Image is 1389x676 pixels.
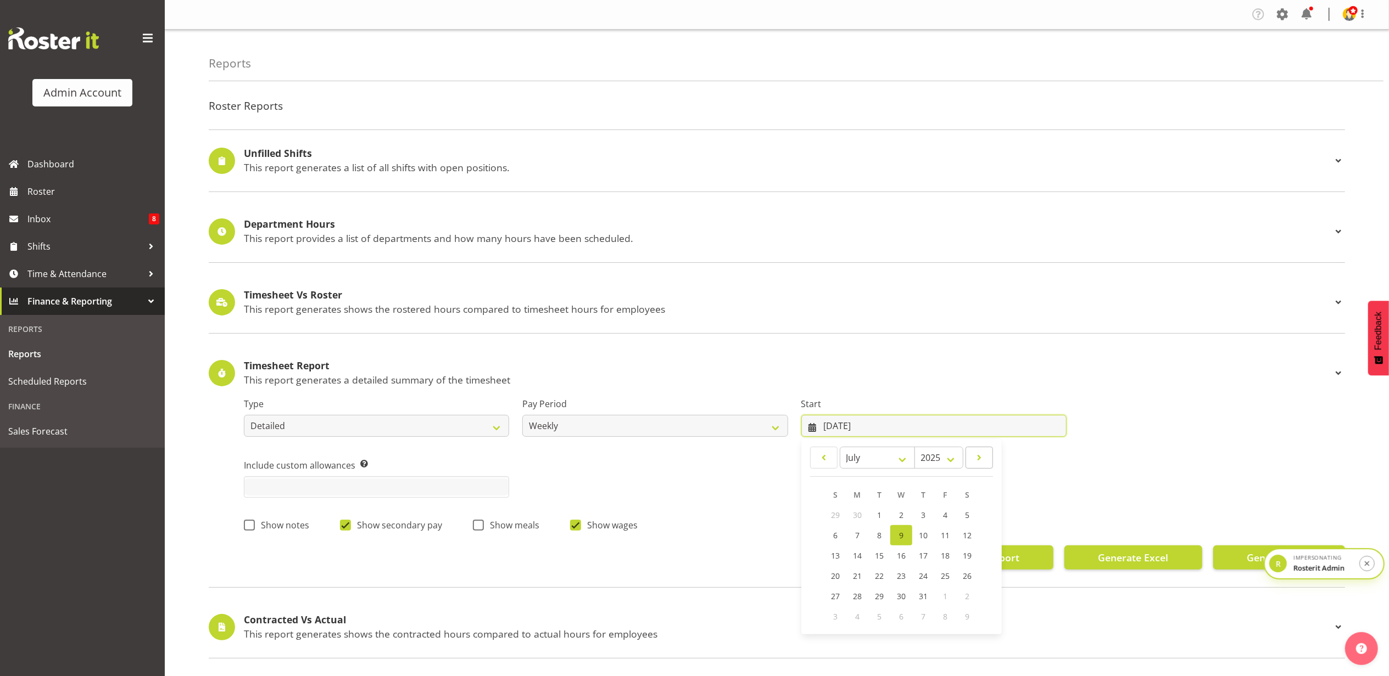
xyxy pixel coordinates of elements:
[965,611,969,622] span: 9
[868,545,890,566] a: 15
[3,368,162,395] a: Scheduled Reports
[877,510,882,520] span: 1
[3,418,162,445] a: Sales Forecast
[1368,301,1389,375] button: Feedback - Show survey
[877,611,882,622] span: 5
[963,530,972,540] span: 12
[934,545,956,566] a: 18
[943,611,947,622] span: 8
[941,530,950,540] span: 11
[956,545,978,566] a: 19
[934,525,956,545] a: 11
[965,489,969,500] span: S
[244,303,1332,315] p: This report generates shows the rostered hours compared to timesheet hours for employees
[27,266,143,282] span: Time & Attendance
[209,100,1345,112] h4: Roster Reports
[941,550,950,561] span: 18
[854,489,861,500] span: M
[899,510,903,520] span: 2
[912,505,934,525] a: 3
[897,550,906,561] span: 16
[912,545,934,566] a: 17
[833,611,838,622] span: 3
[522,397,788,410] label: Pay Period
[1247,550,1311,565] span: Generate PDF
[831,571,840,581] span: 20
[209,360,1345,386] div: Timesheet Report This report generates a detailed summary of the timesheet
[27,293,143,309] span: Finance & Reporting
[890,525,912,545] a: 9
[831,510,840,520] span: 29
[824,586,846,606] a: 27
[944,489,947,500] span: F
[956,566,978,586] a: 26
[1343,8,1356,21] img: admin-rosteritf9cbda91fdf824d97c9d6345b1f660ea.png
[824,545,846,566] a: 13
[943,510,947,520] span: 4
[244,232,1332,244] p: This report provides a list of departments and how many hours have been scheduled.
[244,459,509,472] label: Include custom allowances
[853,591,862,601] span: 28
[824,525,846,545] a: 6
[1356,643,1367,654] img: help-xxl-2.png
[919,591,928,601] span: 31
[3,340,162,368] a: Reports
[8,373,157,390] span: Scheduled Reports
[912,586,934,606] a: 31
[27,211,149,227] span: Inbox
[934,566,956,586] a: 25
[1098,550,1168,565] span: Generate Excel
[963,571,972,581] span: 26
[963,550,972,561] span: 19
[27,238,143,255] span: Shifts
[209,218,1345,245] div: Department Hours This report provides a list of departments and how many hours have been scheduled.
[244,360,1332,371] h4: Timesheet Report
[209,614,1345,640] div: Contracted Vs Actual This report generates shows the contracted hours compared to actual hours fo...
[877,489,882,500] span: T
[1359,556,1375,571] button: Stop impersonation
[868,566,890,586] a: 22
[956,525,978,545] a: 12
[27,183,159,200] span: Roster
[890,505,912,525] a: 2
[209,57,251,70] h4: Reports
[209,148,1345,174] div: Unfilled Shifts This report generates a list of all shifts with open positions.
[244,397,509,410] label: Type
[899,611,903,622] span: 6
[1213,545,1345,570] button: Generate PDF
[8,423,157,440] span: Sales Forecast
[965,591,969,601] span: 2
[149,213,159,224] span: 8
[27,156,159,172] span: Dashboard
[831,591,840,601] span: 27
[8,27,99,49] img: Rosterit website logo
[244,615,1332,626] h4: Contracted Vs Actual
[3,395,162,418] div: Finance
[921,510,925,520] span: 3
[855,530,860,540] span: 7
[255,520,309,531] span: Show notes
[846,545,868,566] a: 14
[919,550,928,561] span: 17
[897,591,906,601] span: 30
[209,289,1345,316] div: Timesheet Vs Roster This report generates shows the rostered hours compared to timesheet hours fo...
[897,571,906,581] span: 23
[351,520,442,531] span: Show secondary pay
[934,505,956,525] a: 4
[244,374,1332,386] p: This report generates a detailed summary of the timesheet
[831,550,840,561] span: 13
[855,611,860,622] span: 4
[244,290,1332,301] h4: Timesheet Vs Roster
[801,397,1067,410] label: Start
[801,415,1067,437] input: Click to select...
[833,530,838,540] span: 6
[877,530,882,540] span: 8
[581,520,638,531] span: Show wages
[853,510,862,520] span: 30
[890,545,912,566] a: 16
[921,611,925,622] span: 7
[875,571,884,581] span: 22
[912,525,934,545] a: 10
[921,489,925,500] span: T
[868,586,890,606] a: 29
